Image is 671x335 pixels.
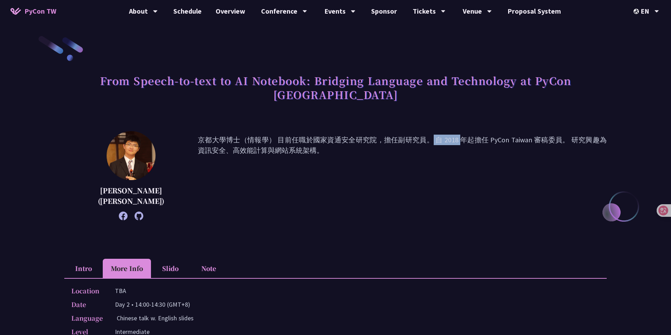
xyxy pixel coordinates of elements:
p: Date [71,299,101,309]
img: 李昱勳 (Yu-Hsun Lee) [107,131,156,180]
h1: From Speech-to-text to AI Notebook: Bridging Language and Technology at PyCon [GEOGRAPHIC_DATA] [64,70,607,105]
span: PyCon TW [24,6,56,16]
li: Intro [64,259,103,278]
li: Slido [151,259,189,278]
p: Language [71,313,103,323]
p: 京都大學博士（情報學） 目前任職於國家資通安全研究院，擔任副研究員。 自 2018 年起擔任 PyCon Taiwan 審稿委員。 研究興趣為資訊安全、高效能計算與網站系統架構。 [198,135,607,217]
p: Location [71,286,101,296]
p: [PERSON_NAME] ([PERSON_NAME]) [82,185,180,206]
li: Note [189,259,228,278]
p: Day 2 • 14:00-14:30 (GMT+8) [115,299,190,309]
img: Locale Icon [634,9,641,14]
img: Home icon of PyCon TW 2025 [10,8,21,15]
p: TBA [115,286,126,296]
a: PyCon TW [3,2,63,20]
p: Chinese talk w. English slides [117,313,194,323]
li: More Info [103,259,151,278]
